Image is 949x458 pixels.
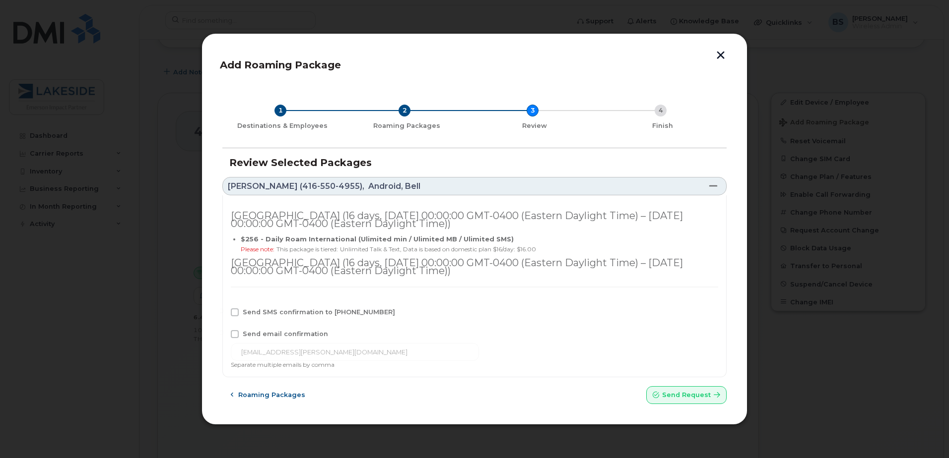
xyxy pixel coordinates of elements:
[243,330,328,338] span: Send email confirmation
[368,182,420,190] span: Android, Bell
[228,182,364,190] span: [PERSON_NAME] (416-550-4955),
[231,259,718,275] div: [GEOGRAPHIC_DATA] (16 days, [DATE] 00:00:00 GMT-0400 (Eastern Daylight Time) – [DATE] 00:00:00 GM...
[220,59,341,71] span: Add Roaming Package
[226,122,339,130] div: Destinations & Employees
[399,105,410,116] div: 2
[646,386,727,404] button: Send request
[222,195,727,377] div: [PERSON_NAME] (416-550-4955),Android, Bell
[662,390,711,400] span: Send request
[219,308,224,313] input: Send SMS confirmation to [PHONE_NUMBER]
[274,105,286,116] div: 1
[219,330,224,335] input: Send email confirmation
[231,212,718,228] div: [GEOGRAPHIC_DATA] (16 days, [DATE] 00:00:00 GMT-0400 (Eastern Daylight Time) – [DATE] 00:00:00 GM...
[340,245,536,253] span: Unlimited Talk & Text, Data is based on domestic plan $16/day: $16.00
[346,122,467,130] div: Roaming Packages
[655,105,667,116] div: 4
[222,386,314,404] button: Roaming packages
[231,361,718,369] div: Separate multiple emails by comma
[241,245,274,253] span: Please note:
[229,157,720,168] h3: Review Selected Packages
[231,343,479,361] input: Type confirmation email
[222,177,727,195] a: [PERSON_NAME] (416-550-4955),Android, Bell
[238,390,305,400] span: Roaming packages
[603,122,723,130] div: Finish
[241,235,514,243] b: $256 - Daily Roam International (Ulimited min / Ulimited MB / Ulimited SMS)
[243,308,395,316] span: Send SMS confirmation to [PHONE_NUMBER]
[276,245,338,253] span: This package is tiered:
